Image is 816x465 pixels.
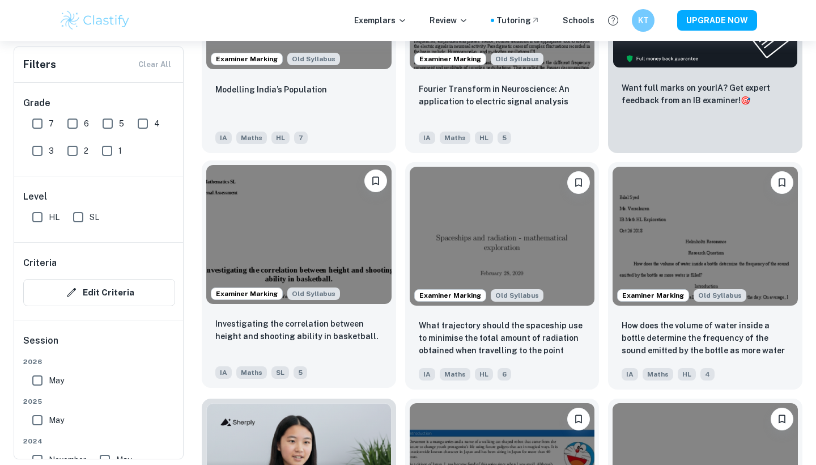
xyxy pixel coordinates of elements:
button: Bookmark [771,171,793,194]
span: HL [475,132,493,144]
h6: Filters [23,57,56,73]
button: Bookmark [567,171,590,194]
span: 2 [84,145,88,157]
span: 4 [154,117,160,130]
span: 6 [84,117,89,130]
div: Although this IA is written for the old math syllabus (last exam in November 2020), the current I... [491,289,543,302]
div: Although this IA is written for the old math syllabus (last exam in November 2020), the current I... [491,53,543,65]
p: Investigating the correlation between height and shooting ability in basketball. [215,318,382,343]
a: Examiner MarkingAlthough this IA is written for the old math syllabus (last exam in November 2020... [405,162,600,390]
span: IA [215,366,232,379]
a: Tutoring [496,14,540,27]
span: Old Syllabus [287,53,340,65]
span: Examiner Marking [211,54,282,64]
p: What trajectory should the spaceship use to minimise the total amount of radiation obtained when ... [419,319,586,358]
p: How does the volume of water inside a bottle determine the frequency of the sound emitted by the ... [622,319,789,358]
span: 2026 [23,357,175,367]
span: HL [678,368,696,381]
h6: Grade [23,96,175,110]
span: 5 [119,117,124,130]
span: Maths [440,368,470,381]
span: 6 [498,368,511,381]
span: 5 [498,132,511,144]
button: Bookmark [771,408,793,430]
p: Want full marks on your IA ? Get expert feedback from an IB examiner! [622,82,789,107]
p: Fourier Transform in Neuroscience: An application to electric signal analysis [419,83,586,108]
button: Help and Feedback [603,11,623,30]
span: 2024 [23,436,175,446]
button: KT [632,9,654,32]
span: 1 [118,145,122,157]
div: Although this IA is written for the old math syllabus (last exam in November 2020), the current I... [287,53,340,65]
a: Examiner MarkingAlthough this IA is written for the old math syllabus (last exam in November 2020... [202,162,396,390]
button: UPGRADE NOW [677,10,757,31]
span: IA [622,368,638,381]
span: Examiner Marking [211,289,282,299]
span: SL [90,211,99,223]
p: Review [430,14,468,27]
span: Old Syllabus [491,53,543,65]
span: Maths [236,132,267,144]
p: Exemplars [354,14,407,27]
span: May [49,414,64,426]
div: Although this IA is written for the old math syllabus (last exam in November 2020), the current I... [694,289,746,302]
span: Maths [643,368,673,381]
span: SL [271,366,289,379]
span: IA [215,132,232,144]
span: HL [49,211,59,223]
h6: Criteria [23,256,57,270]
span: Old Syllabus [287,288,340,300]
img: Maths IA example thumbnail: What trajectory should the spaceship use [410,167,595,306]
span: Examiner Marking [618,290,688,301]
p: Modelling India’s Population [215,83,327,96]
button: Bookmark [364,170,387,192]
h6: Session [23,334,175,357]
span: 5 [294,366,307,379]
span: Examiner Marking [415,54,486,64]
div: Although this IA is written for the old math syllabus (last exam in November 2020), the current I... [287,288,340,300]
button: Bookmark [567,408,590,430]
span: IA [419,132,435,144]
img: Clastify logo [59,9,131,32]
span: 7 [49,117,54,130]
span: 2025 [23,396,175,407]
img: Maths IA example thumbnail: Investigating the correlation between he [206,165,392,304]
h6: KT [637,14,650,27]
span: 3 [49,145,54,157]
span: IA [419,368,435,381]
span: 🎯 [741,96,750,105]
span: HL [271,132,290,144]
h6: Level [23,190,175,204]
a: Schools [563,14,594,27]
img: Maths IA example thumbnail: How does the volume of water inside a bo [613,167,798,306]
span: May [49,374,64,387]
span: 4 [700,368,715,381]
span: Examiner Marking [415,290,486,301]
span: 7 [294,132,308,144]
span: Old Syllabus [694,289,746,302]
button: Edit Criteria [23,279,175,306]
a: Examiner MarkingAlthough this IA is written for the old math syllabus (last exam in November 2020... [608,162,802,390]
span: Old Syllabus [491,289,543,302]
span: HL [475,368,493,381]
span: Maths [236,366,267,379]
span: Maths [440,132,470,144]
